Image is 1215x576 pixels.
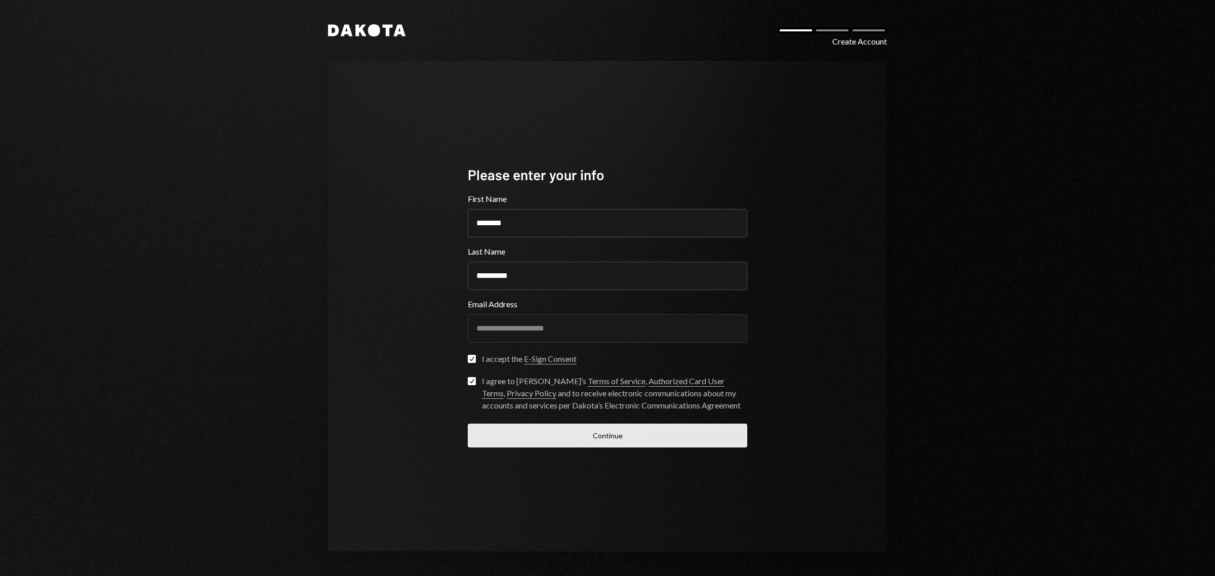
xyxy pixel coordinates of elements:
a: Privacy Policy [507,388,556,399]
button: I agree to [PERSON_NAME]’s Terms of Service, Authorized Card User Terms, Privacy Policy and to re... [468,377,476,385]
div: Create Account [832,35,887,48]
a: Terms of Service [588,376,645,387]
a: Authorized Card User Terms [482,376,724,399]
button: Continue [468,424,747,447]
button: I accept the E-Sign Consent [468,355,476,363]
label: Last Name [468,245,747,258]
label: First Name [468,193,747,205]
a: E-Sign Consent [524,354,577,364]
div: I accept the [482,353,577,365]
label: Email Address [468,298,747,310]
div: I agree to [PERSON_NAME]’s , , and to receive electronic communications about my accounts and ser... [482,375,747,412]
div: Please enter your info [468,165,747,185]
